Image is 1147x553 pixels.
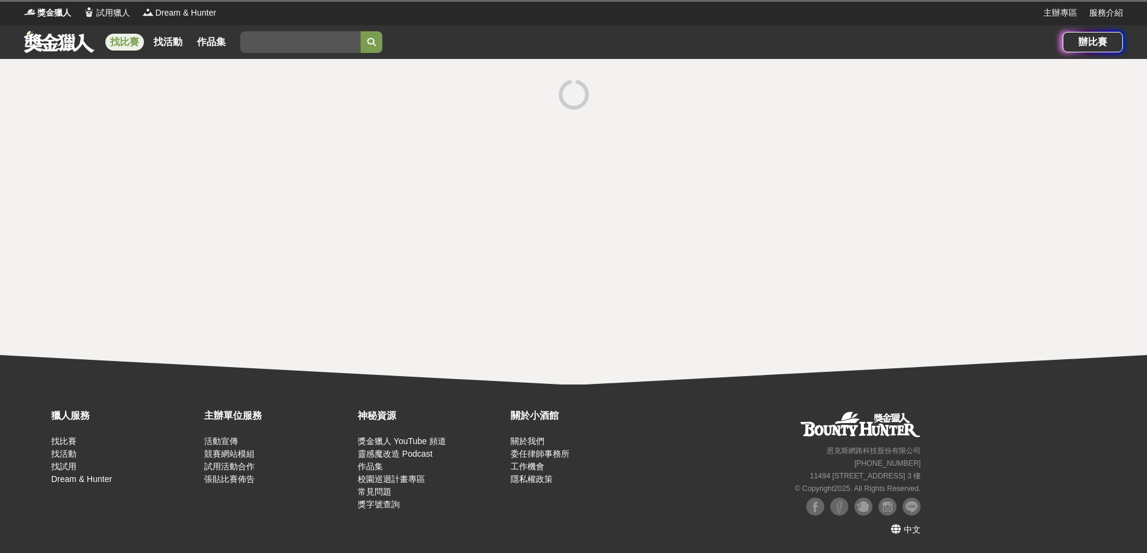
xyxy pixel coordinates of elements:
[142,6,154,18] img: Logo
[511,409,657,423] div: 關於小酒館
[511,474,553,484] a: 隱私權政策
[358,487,391,496] a: 常見問題
[96,7,130,19] span: 試用獵人
[795,484,921,493] small: © Copyright 2025 . All Rights Reserved.
[105,34,144,51] a: 找比賽
[204,436,238,446] a: 活動宣傳
[358,436,446,446] a: 獎金獵人 YouTube 頻道
[878,498,897,516] img: Instagram
[24,6,36,18] img: Logo
[149,34,187,51] a: 找活動
[358,499,400,509] a: 獎字號查詢
[511,436,544,446] a: 關於我們
[83,7,130,19] a: Logo試用獵人
[204,474,255,484] a: 張貼比賽佈告
[155,7,216,19] span: Dream & Hunter
[830,498,848,516] img: Facebook
[358,474,425,484] a: 校園巡迴計畫專區
[204,449,255,459] a: 競賽網站模組
[192,34,231,51] a: 作品集
[37,7,71,19] span: 獎金獵人
[511,462,544,471] a: 工作機會
[358,409,505,423] div: 神秘資源
[854,498,872,516] img: Plurk
[1043,7,1077,19] a: 主辦專區
[51,409,198,423] div: 獵人服務
[51,436,76,446] a: 找比賽
[204,462,255,471] a: 試用活動合作
[358,462,383,471] a: 作品集
[810,472,921,480] small: 11494 [STREET_ADDRESS] 3 樓
[1089,7,1123,19] a: 服務介紹
[903,498,921,516] img: LINE
[142,7,216,19] a: LogoDream & Hunter
[204,409,351,423] div: 主辦單位服務
[83,6,95,18] img: Logo
[1063,32,1123,52] a: 辦比賽
[904,525,921,534] span: 中文
[854,459,921,468] small: [PHONE_NUMBER]
[51,462,76,471] a: 找試用
[806,498,824,516] img: Facebook
[51,474,112,484] a: Dream & Hunter
[827,446,921,455] small: 恩克斯網路科技股份有限公司
[51,449,76,459] a: 找活動
[24,7,71,19] a: Logo獎金獵人
[511,449,570,459] a: 委任律師事務所
[358,449,432,459] a: 靈感魔改造 Podcast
